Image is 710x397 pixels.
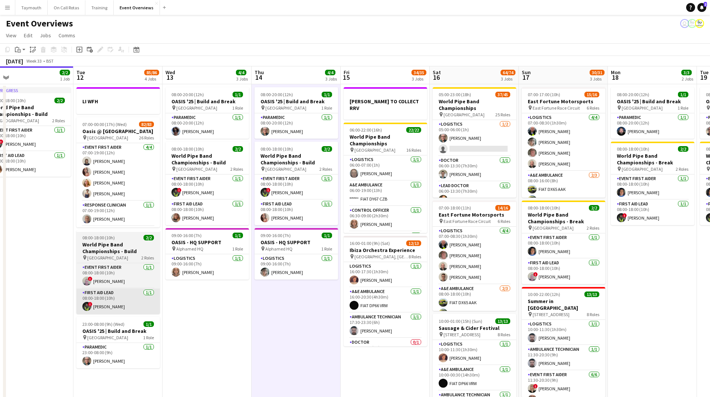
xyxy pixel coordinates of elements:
div: 06:00-22:00 (16h)22/22World Pipe Band Championships [GEOGRAPHIC_DATA]16 RolesLogistics1/106:00-07... [344,123,427,233]
app-card-role: First Aid Lead1/108:00-18:00 (10h)![PERSON_NAME] [76,289,160,314]
app-job-card: 08:00-18:00 (10h)2/2World Pipe Band Championships - Build [GEOGRAPHIC_DATA]2 RolesEvent First Aid... [255,142,338,225]
app-card-role: Paramedic1/123:00-08:00 (9h)[PERSON_NAME] [76,343,160,368]
app-card-role: First Aid Lead1/108:00-18:00 (10h)![PERSON_NAME] [611,200,694,225]
app-card-role: Paramedic1/108:00-20:00 (12h)[PERSON_NAME] [255,113,338,139]
span: 07:00-18:00 (11h) [439,205,471,211]
span: 07:00-17:00 (10h) [528,92,560,97]
span: Tue [700,69,709,76]
app-job-card: [PERSON_NAME] TO COLLECT RRV [344,87,427,120]
span: Edit [24,32,32,39]
app-card-role: Logistics4/407:00-08:30 (1h30m)[PERSON_NAME][PERSON_NAME][PERSON_NAME][PERSON_NAME] [522,113,605,171]
span: 15/16 [584,92,599,97]
div: 3 Jobs [325,76,337,82]
div: [DATE] [6,57,23,65]
span: Alphamed HQ [265,246,293,252]
h3: World Pipe Band Championships - Build [165,152,249,166]
app-card-role: Logistics1/109:00-16:00 (7h)[PERSON_NAME] [165,254,249,280]
span: [GEOGRAPHIC_DATA] [265,105,306,111]
span: 09:00-16:00 (7h) [261,233,291,238]
span: [GEOGRAPHIC_DATA] [354,147,395,153]
span: Tue [76,69,85,76]
app-card-role: Logistics1/116:00-17:30 (1h30m)[PERSON_NAME] [344,262,427,287]
span: 13/13 [584,292,599,297]
span: 08:00-20:00 (12h) [171,92,204,97]
span: Jobs [40,32,51,39]
app-job-card: 09:00-16:00 (7h)1/1OASIS - HQ SUPPORT Alphamed HQ1 RoleLogistics1/109:00-16:00 (7h)[PERSON_NAME] [165,228,249,280]
span: 14/16 [495,205,510,211]
span: 8 Roles [498,332,510,337]
h3: OASIS '25 | Build and Break [76,328,160,334]
span: [GEOGRAPHIC_DATA] [176,105,217,111]
span: 2 Roles [141,255,154,261]
span: 1/1 [322,233,332,238]
h3: East Fortune Motorsports [433,211,516,218]
h3: World Pipe Band Championships - Build [255,152,338,166]
h3: OASIS - HQ SUPPORT [165,239,249,246]
span: 1/1 [233,233,243,238]
span: 2/2 [589,205,599,211]
span: 22/22 [406,127,421,133]
h3: OASIS '25 | Build and Break [255,98,338,105]
span: Alphamed HQ [176,246,203,252]
span: 2 Roles [676,166,688,172]
app-card-role: Logistics1/106:00-07:00 (1h)[PERSON_NAME] [344,155,427,181]
span: 1 Role [232,105,243,111]
span: [GEOGRAPHIC_DATA] [533,225,574,231]
app-card-role: A&E Ambulance1/116:00-20:30 (4h30m)FIAT DP66 VRW [344,287,427,313]
h3: World Pipe Band Championships - Break [611,152,694,166]
app-card-role: Event First Aider1/108:00-18:00 (10h)![PERSON_NAME] [165,174,249,200]
h3: World Pipe Band Championships [433,98,516,111]
span: 1/1 [233,92,243,97]
div: 2 Jobs [682,76,693,82]
app-job-card: 08:00-20:00 (12h)1/1OASIS '25 | Build and Break [GEOGRAPHIC_DATA]1 RoleParamedic1/108:00-20:00 (1... [165,87,249,139]
div: 1 Job [60,76,70,82]
button: Taymouth [15,0,48,15]
app-card-role: Event First Aider1/108:00-18:00 (10h)[PERSON_NAME] [522,233,605,259]
span: 08:00-18:00 (10h) [82,235,115,240]
div: BST [46,58,54,64]
span: 3/3 [681,70,692,75]
a: Comms [56,31,78,40]
h3: Summer in [GEOGRAPHIC_DATA] [522,298,605,311]
span: East Fortune Race Circuit [444,218,491,224]
span: 05:00-23:00 (18h) [439,92,471,97]
span: [STREET_ADDRESS] [444,332,480,337]
h3: OASIS '25 | Build and Break [165,98,249,105]
div: 08:00-18:00 (10h)2/2World Pipe Band Championships - Build [GEOGRAPHIC_DATA]2 RolesEvent First Aid... [165,142,249,225]
span: [GEOGRAPHIC_DATA] [444,112,485,117]
app-card-role: Event First Aider1/108:00-18:00 (10h)![PERSON_NAME] [76,263,160,289]
span: ! [266,188,271,192]
app-card-role: A&E Ambulance2/308:00-16:00 (8h)FIAT DX65 AAKRenault LV15 GHA [522,171,605,218]
span: 26 Roles [139,135,154,141]
span: ! [88,302,92,306]
span: [GEOGRAPHIC_DATA], [GEOGRAPHIC_DATA] [354,254,408,259]
span: 1/1 [143,321,154,327]
a: Jobs [37,31,54,40]
app-card-role: Event First Aider1/108:00-18:00 (10h)[PERSON_NAME] [611,174,694,200]
span: 30/31 [590,70,605,75]
span: 08:00-18:00 (10h) [617,146,649,152]
h3: World Pipe Band Championships - Build [76,241,160,255]
span: 23:00-08:00 (9h) (Wed) [82,321,124,327]
span: 82/83 [139,122,154,127]
span: 08:00-20:00 (12h) [261,92,293,97]
span: ! [533,272,538,277]
app-job-card: LI WFH [76,87,160,114]
span: 15 [343,73,350,82]
span: 2/2 [322,146,332,152]
div: 07:00-18:00 (11h)14/16East Fortune Motorsports East Fortune Race Circuit6 RolesLogistics4/407:00-... [433,201,516,311]
button: Event Overviews [114,0,160,15]
a: 2 [697,3,706,12]
div: 08:00-20:00 (12h)1/1OASIS '25 | Build and Break [GEOGRAPHIC_DATA]1 RoleParamedic1/108:00-20:00 (1... [255,87,338,139]
span: [GEOGRAPHIC_DATA] [622,105,663,111]
app-job-card: 23:00-08:00 (9h) (Wed)1/1OASIS '25 | Build and Break [GEOGRAPHIC_DATA]1 RoleParamedic1/123:00-08:... [76,317,160,368]
app-card-role: Event First Aider4/407:00-19:00 (12h)[PERSON_NAME][PERSON_NAME][PERSON_NAME][PERSON_NAME] [76,143,160,201]
span: 08:00-18:00 (10h) [528,205,560,211]
span: View [6,32,16,39]
span: 8 Roles [408,254,421,259]
span: ! [622,213,627,218]
span: [GEOGRAPHIC_DATA] [87,255,128,261]
span: 6 Roles [498,218,510,224]
span: 64/74 [501,70,515,75]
